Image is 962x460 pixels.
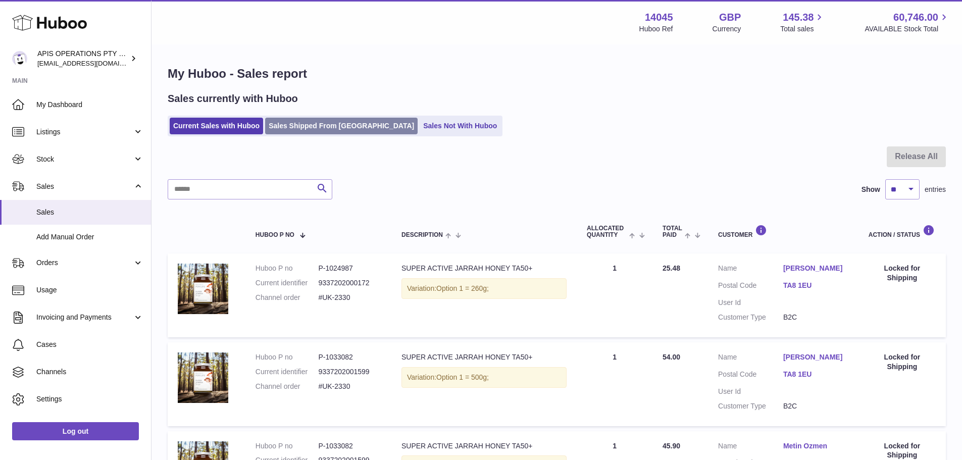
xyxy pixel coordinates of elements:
dt: Customer Type [718,313,783,322]
dd: P-1024987 [318,264,381,273]
div: Action / Status [869,225,936,238]
dt: Current identifier [256,367,319,377]
span: 145.38 [783,11,814,24]
dd: B2C [783,401,848,411]
span: entries [925,185,946,194]
a: 145.38 Total sales [780,11,825,34]
dd: 9337202000172 [318,278,381,288]
dd: P-1033082 [318,441,381,451]
img: gps_generated_8a54127e-9a90-409b-8043-53768bdfa358.png [178,352,228,403]
span: Orders [36,258,133,268]
span: ALLOCATED Quantity [587,225,627,238]
div: SUPER ACTIVE JARRAH HONEY TA50+ [401,264,567,273]
strong: 14045 [645,11,673,24]
div: Huboo Ref [639,24,673,34]
a: [PERSON_NAME] [783,264,848,273]
div: Variation: [401,278,567,299]
div: Locked for Shipping [869,264,936,283]
span: Stock [36,155,133,164]
div: APIS OPERATIONS PTY LTD, T/A HONEY FOR LIFE [37,49,128,68]
span: Description [401,232,443,238]
span: 25.48 [663,264,680,272]
td: 1 [577,253,652,337]
dd: B2C [783,313,848,322]
a: Metin Ozmen [783,441,848,451]
dt: Name [718,264,783,276]
a: Log out [12,422,139,440]
a: [PERSON_NAME] [783,352,848,362]
dt: Channel order [256,293,319,302]
span: Huboo P no [256,232,294,238]
span: 45.90 [663,442,680,450]
span: Option 1 = 260g; [436,284,489,292]
dt: Current identifier [256,278,319,288]
div: SUPER ACTIVE JARRAH HONEY TA50+ [401,441,567,451]
span: Invoicing and Payments [36,313,133,322]
dt: Huboo P no [256,264,319,273]
span: Settings [36,394,143,404]
span: Sales [36,208,143,217]
dt: Postal Code [718,370,783,382]
dt: Postal Code [718,281,783,293]
span: [EMAIL_ADDRESS][DOMAIN_NAME] [37,59,148,67]
a: Sales Shipped From [GEOGRAPHIC_DATA] [265,118,418,134]
span: Sales [36,182,133,191]
dt: Channel order [256,382,319,391]
span: Option 1 = 500g; [436,373,489,381]
span: My Dashboard [36,100,143,110]
span: Listings [36,127,133,137]
a: Current Sales with Huboo [170,118,263,134]
dt: User Id [718,298,783,308]
a: TA8 1EU [783,281,848,290]
dd: #UK-2330 [318,293,381,302]
div: SUPER ACTIVE JARRAH HONEY TA50+ [401,352,567,362]
strong: GBP [719,11,741,24]
td: 1 [577,342,652,426]
dt: Huboo P no [256,441,319,451]
span: 60,746.00 [893,11,938,24]
a: Sales Not With Huboo [420,118,500,134]
dt: Huboo P no [256,352,319,362]
label: Show [862,185,880,194]
span: Add Manual Order [36,232,143,242]
dd: P-1033082 [318,352,381,362]
a: 60,746.00 AVAILABLE Stock Total [865,11,950,34]
a: TA8 1EU [783,370,848,379]
div: Locked for Shipping [869,352,936,372]
span: Cases [36,340,143,349]
dt: Customer Type [718,401,783,411]
h2: Sales currently with Huboo [168,92,298,106]
img: internalAdmin-14045@internal.huboo.com [12,51,27,66]
dt: User Id [718,387,783,396]
span: Usage [36,285,143,295]
h1: My Huboo - Sales report [168,66,946,82]
div: Variation: [401,367,567,388]
div: Currency [713,24,741,34]
div: Customer [718,225,848,238]
span: Total sales [780,24,825,34]
span: AVAILABLE Stock Total [865,24,950,34]
span: Channels [36,367,143,377]
img: gps_generated_8a54127e-9a90-409b-8043-53768bdfa358.png [178,264,228,314]
dt: Name [718,441,783,453]
span: Total paid [663,225,682,238]
dd: #UK-2330 [318,382,381,391]
dd: 9337202001599 [318,367,381,377]
dt: Name [718,352,783,365]
span: 54.00 [663,353,680,361]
